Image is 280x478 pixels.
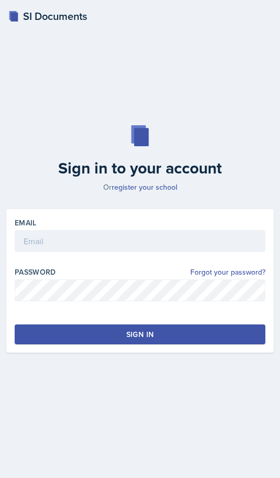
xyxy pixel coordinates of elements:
[126,329,154,340] div: Sign in
[15,324,265,344] button: Sign in
[15,218,37,228] label: Email
[15,267,56,277] label: Password
[190,267,265,278] a: Forgot your password?
[15,230,265,252] input: Email
[112,182,177,192] a: register your school
[8,8,87,24] a: SI Documents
